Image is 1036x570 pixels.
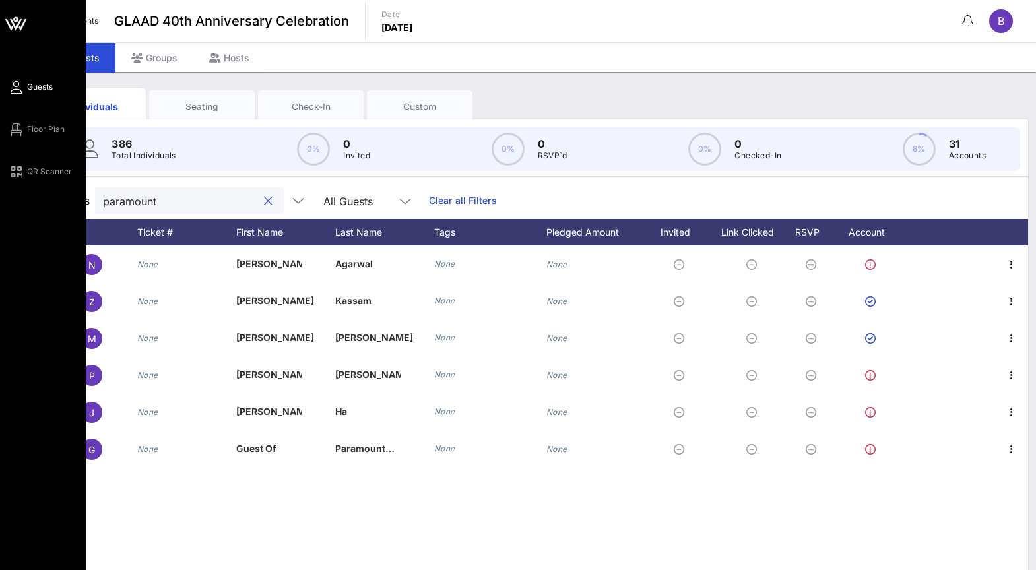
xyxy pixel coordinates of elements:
p: RSVP`d [538,149,567,162]
p: Accounts [949,149,986,162]
p: Ha [335,393,401,430]
div: RSVP [791,219,837,245]
span: Guests [27,81,53,93]
i: None [434,296,455,305]
span: M [88,333,96,344]
i: None [137,407,158,417]
i: None [434,406,455,416]
div: Link Clicked [718,219,791,245]
div: Groups [115,43,193,73]
div: Custom [377,100,463,113]
p: Total Individuals [112,149,176,162]
a: Clear all Filters [429,193,497,208]
p: Date [381,8,413,21]
i: None [546,444,567,454]
a: Floor Plan [8,121,65,137]
span: QR Scanner [27,166,72,177]
div: Account [837,219,909,245]
i: None [137,333,158,343]
span: GLAAD 40th Anniversary Celebration [114,11,349,31]
a: Guests [8,79,53,95]
div: Seating [159,100,245,113]
span: [PERSON_NAME] [335,332,413,343]
p: Paramount… [335,430,401,467]
p: [DATE] [381,21,413,34]
div: Invited [645,219,718,245]
p: [PERSON_NAME] [236,356,302,393]
span: G [88,444,95,455]
span: P [89,370,95,381]
p: 0 [343,136,370,152]
p: [PERSON_NAME] [335,356,401,393]
i: None [546,370,567,380]
div: Last Name [335,219,434,245]
p: Guest Of [236,430,302,467]
i: None [434,332,455,342]
i: None [137,444,158,454]
i: None [546,407,567,417]
button: clear icon [264,195,273,208]
p: 386 [112,136,176,152]
i: None [137,296,158,306]
div: All Guests [315,187,421,214]
i: None [434,259,455,269]
i: None [137,259,158,269]
div: Ticket # [137,219,236,245]
p: [PERSON_NAME] [236,393,302,430]
span: J [89,407,94,418]
span: [PERSON_NAME] [236,295,314,306]
div: All Guests [323,195,373,207]
div: B [989,9,1013,33]
div: Hosts [193,43,265,73]
i: None [434,369,455,379]
span: B [998,15,1004,28]
div: First Name [236,219,335,245]
p: 0 [734,136,781,152]
i: None [137,370,158,380]
span: Kassam [335,295,372,306]
i: None [546,259,567,269]
a: QR Scanner [8,164,72,179]
p: Checked-In [734,149,781,162]
span: Z [89,296,95,307]
i: None [434,443,455,453]
div: Tags [434,219,546,245]
div: Individuals [50,100,136,113]
p: 0 [538,136,567,152]
span: [PERSON_NAME] [236,332,314,343]
i: None [546,333,567,343]
i: None [546,296,567,306]
div: Pledged Amount [546,219,645,245]
span: Floor Plan [27,123,65,135]
p: 31 [949,136,986,152]
p: Agarwal [335,245,401,282]
p: [PERSON_NAME] [236,245,302,282]
div: Check-In [268,100,354,113]
span: N [88,259,96,270]
p: Invited [343,149,370,162]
